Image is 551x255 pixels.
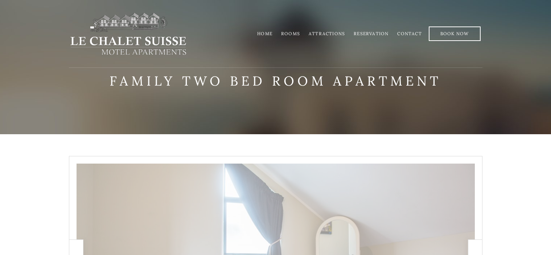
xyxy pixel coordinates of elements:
[257,31,272,36] a: Home
[397,31,422,36] a: Contact
[281,31,300,36] a: Rooms
[429,26,481,41] a: Book Now
[69,12,188,55] img: lechaletsuisse
[309,31,345,36] a: Attractions
[354,31,388,36] a: Reservation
